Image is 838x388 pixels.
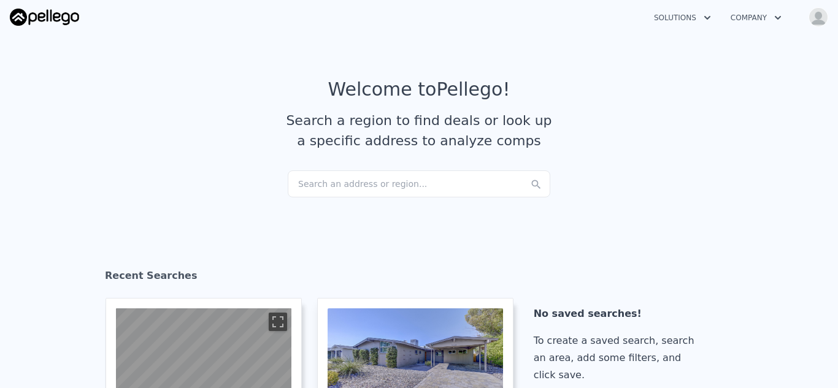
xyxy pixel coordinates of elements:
div: Search a region to find deals or look up a specific address to analyze comps [282,110,556,151]
img: Pellego [10,9,79,26]
button: Company [721,7,791,29]
div: Search an address or region... [288,170,550,197]
div: To create a saved search, search an area, add some filters, and click save. [534,332,710,384]
button: Toggle fullscreen view [269,313,287,331]
button: Solutions [644,7,721,29]
img: avatar [809,7,828,27]
div: No saved searches! [534,305,710,322]
div: Recent Searches [105,259,733,298]
div: Welcome to Pellego ! [328,78,510,101]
